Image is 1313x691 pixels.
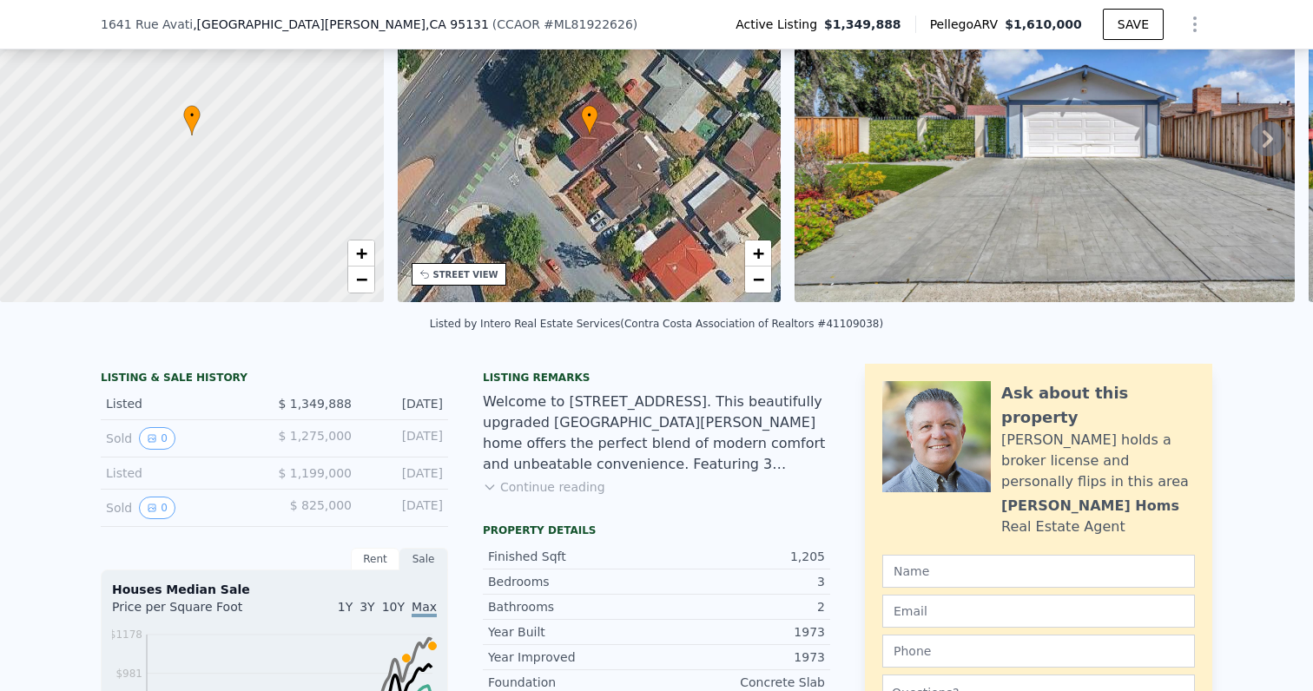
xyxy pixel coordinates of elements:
[656,648,825,666] div: 1973
[483,478,605,496] button: Continue reading
[1103,9,1164,40] button: SAVE
[106,395,261,412] div: Listed
[355,242,366,264] span: +
[278,429,352,443] span: $ 1,275,000
[193,16,489,33] span: , [GEOGRAPHIC_DATA][PERSON_NAME]
[483,392,830,475] div: Welcome to [STREET_ADDRESS]. This beautifully upgraded [GEOGRAPHIC_DATA][PERSON_NAME] home offers...
[745,267,771,293] a: Zoom out
[581,105,598,135] div: •
[483,523,830,537] div: Property details
[882,635,1195,668] input: Phone
[366,464,443,482] div: [DATE]
[106,497,261,519] div: Sold
[488,648,656,666] div: Year Improved
[488,548,656,565] div: Finished Sqft
[109,628,142,641] tspan: $1178
[656,623,825,641] div: 1973
[544,17,633,31] span: # ML81922626
[101,16,193,33] span: 1641 Rue Avati
[366,395,443,412] div: [DATE]
[106,464,261,482] div: Listed
[753,242,764,264] span: +
[656,674,825,691] div: Concrete Slab
[355,268,366,290] span: −
[183,105,201,135] div: •
[882,555,1195,588] input: Name
[412,600,437,617] span: Max
[351,548,399,570] div: Rent
[492,16,637,33] div: ( )
[366,497,443,519] div: [DATE]
[106,427,261,450] div: Sold
[338,600,353,614] span: 1Y
[426,17,489,31] span: , CA 95131
[1178,7,1212,42] button: Show Options
[290,498,352,512] span: $ 825,000
[882,595,1195,628] input: Email
[399,548,448,570] div: Sale
[278,397,352,411] span: $ 1,349,888
[753,268,764,290] span: −
[488,674,656,691] div: Foundation
[139,427,175,450] button: View historical data
[736,16,824,33] span: Active Listing
[824,16,901,33] span: $1,349,888
[433,268,498,281] div: STREET VIEW
[581,108,598,123] span: •
[382,600,405,614] span: 10Y
[366,427,443,450] div: [DATE]
[488,623,656,641] div: Year Built
[656,548,825,565] div: 1,205
[360,600,374,614] span: 3Y
[930,16,1006,33] span: Pellego ARV
[1001,517,1125,537] div: Real Estate Agent
[278,466,352,480] span: $ 1,199,000
[139,497,175,519] button: View historical data
[488,573,656,590] div: Bedrooms
[348,267,374,293] a: Zoom out
[656,598,825,615] div: 2
[112,598,274,626] div: Price per Square Foot
[656,573,825,590] div: 3
[112,581,437,598] div: Houses Median Sale
[488,598,656,615] div: Bathrooms
[745,240,771,267] a: Zoom in
[483,371,830,385] div: Listing remarks
[1001,381,1195,430] div: Ask about this property
[348,240,374,267] a: Zoom in
[430,318,883,330] div: Listed by Intero Real Estate Services (Contra Costa Association of Realtors #41109038)
[101,371,448,388] div: LISTING & SALE HISTORY
[115,668,142,680] tspan: $981
[1001,496,1179,517] div: [PERSON_NAME] Homs
[497,17,540,31] span: CCAOR
[1001,430,1195,492] div: [PERSON_NAME] holds a broker license and personally flips in this area
[183,108,201,123] span: •
[1005,17,1082,31] span: $1,610,000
